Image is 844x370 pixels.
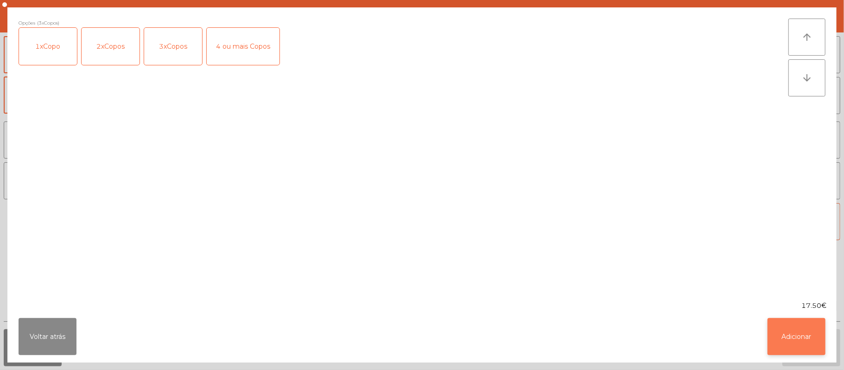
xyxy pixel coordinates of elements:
[82,28,140,65] div: 2xCopos
[19,19,35,27] span: Opções
[19,318,76,355] button: Voltar atrás
[37,19,59,27] span: (3xCopos)
[768,318,825,355] button: Adicionar
[19,28,77,65] div: 1xCopo
[801,32,812,43] i: arrow_upward
[801,72,812,83] i: arrow_downward
[144,28,202,65] div: 3xCopos
[7,301,837,311] div: 17.50€
[207,28,279,65] div: 4 ou mais Copos
[788,59,825,96] button: arrow_downward
[788,19,825,56] button: arrow_upward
